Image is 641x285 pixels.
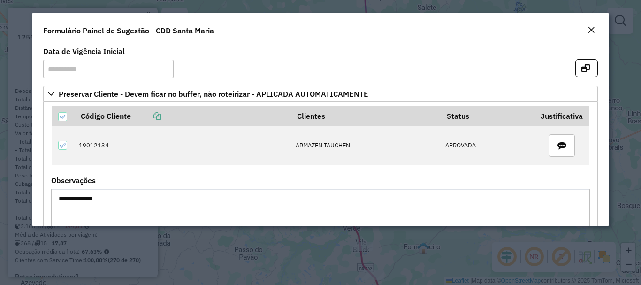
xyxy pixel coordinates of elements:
label: Observações [51,175,96,186]
th: Código Cliente [74,106,291,126]
div: Preservar Cliente - Devem ficar no buffer, não roteirizar - APLICADA AUTOMATICAMENTE [43,102,597,280]
button: Close [585,24,598,37]
h4: Formulário Painel de Sugestão - CDD Santa Maria [43,25,214,36]
td: 19012134 [74,126,291,165]
td: ARMAZEN TAUCHEN [291,126,441,165]
th: Status [441,106,534,126]
em: Fechar [588,26,595,34]
a: Preservar Cliente - Devem ficar no buffer, não roteirizar - APLICADA AUTOMATICAMENTE [43,86,597,102]
td: APROVADA [441,126,534,165]
label: Data de Vigência Inicial [43,46,125,57]
span: Preservar Cliente - Devem ficar no buffer, não roteirizar - APLICADA AUTOMATICAMENTE [59,90,368,98]
a: Copiar [131,111,161,121]
hb-button: Abrir em nova aba [575,62,598,72]
th: Justificativa [534,106,589,126]
th: Clientes [291,106,441,126]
